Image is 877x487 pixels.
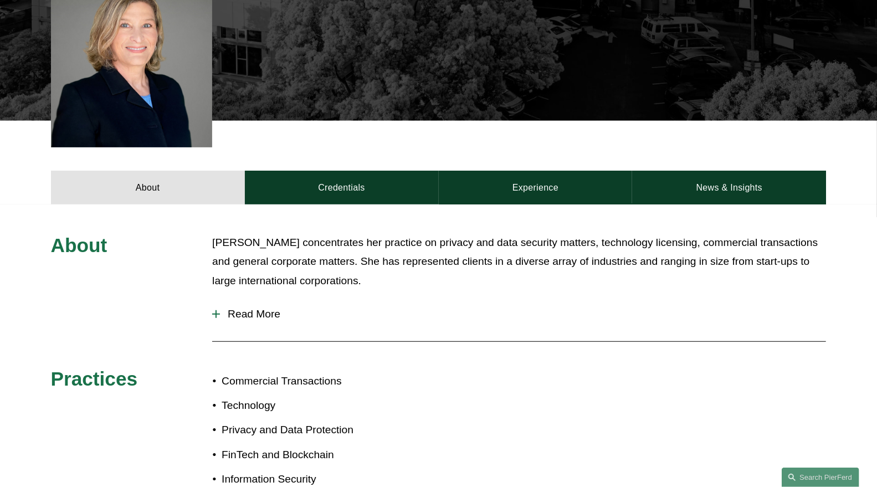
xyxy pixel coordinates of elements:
span: About [51,234,107,256]
span: Practices [51,368,138,389]
a: News & Insights [632,171,826,204]
span: Read More [220,308,826,320]
a: Experience [439,171,633,204]
p: Technology [222,396,438,416]
button: Read More [212,300,826,329]
p: Commercial Transactions [222,372,438,391]
p: [PERSON_NAME] concentrates her practice on privacy and data security matters, technology licensin... [212,233,826,291]
p: FinTech and Blockchain [222,445,438,465]
a: Credentials [245,171,439,204]
p: Privacy and Data Protection [222,421,438,440]
a: Search this site [782,468,859,487]
a: About [51,171,245,204]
